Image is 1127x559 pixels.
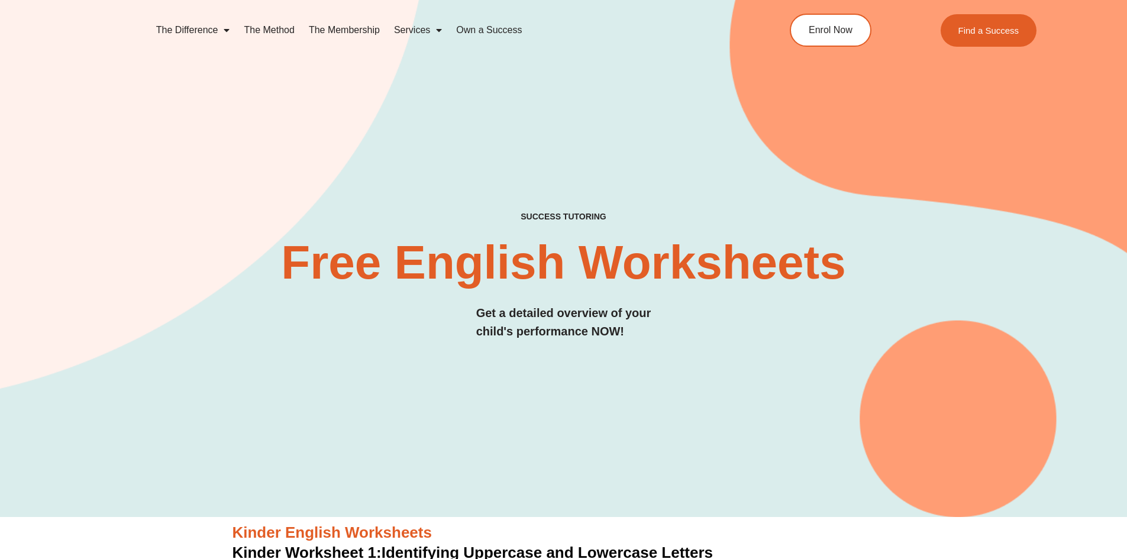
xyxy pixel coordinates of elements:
a: The Difference [149,17,237,44]
h3: Kinder English Worksheets [232,523,895,543]
a: Services [387,17,449,44]
span: Enrol Now [809,25,852,35]
a: Find a Success [941,14,1037,47]
h2: Free English Worksheets​ [251,239,876,286]
a: Own a Success [449,17,529,44]
span: Find a Success [958,26,1019,35]
h4: SUCCESS TUTORING​ [424,212,704,222]
nav: Menu [149,17,736,44]
a: Enrol Now [790,14,871,47]
a: The Method [237,17,301,44]
h3: Get a detailed overview of your child's performance NOW! [476,304,651,341]
a: The Membership [302,17,387,44]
